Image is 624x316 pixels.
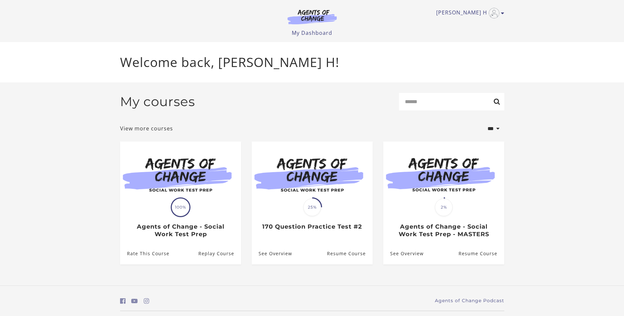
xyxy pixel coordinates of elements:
a: Toggle menu [436,8,501,18]
h3: Agents of Change - Social Work Test Prep [127,223,234,238]
span: 25% [303,198,321,216]
a: Agents of Change - Social Work Test Prep - MASTERS: Resume Course [458,243,504,264]
a: https://www.youtube.com/c/AgentsofChangeTestPrepbyMeaganMitchell (Open in a new window) [131,296,138,306]
a: Agents of Change Podcast [435,297,504,304]
img: Agents of Change Logo [281,9,344,24]
a: 170 Question Practice Test #2: See Overview [252,243,292,264]
a: Agents of Change - Social Work Test Prep: Resume Course [198,243,241,264]
h3: Agents of Change - Social Work Test Prep - MASTERS [390,223,497,238]
a: Agents of Change - Social Work Test Prep - MASTERS: See Overview [383,243,424,264]
i: https://www.facebook.com/groups/aswbtestprep (Open in a new window) [120,298,126,304]
h3: 170 Question Practice Test #2 [259,223,365,231]
span: 2% [435,198,453,216]
p: Welcome back, [PERSON_NAME] H! [120,53,504,72]
a: 170 Question Practice Test #2: Resume Course [327,243,372,264]
a: View more courses [120,124,173,132]
a: https://www.facebook.com/groups/aswbtestprep (Open in a new window) [120,296,126,306]
h2: My courses [120,94,195,109]
i: https://www.youtube.com/c/AgentsofChangeTestPrepbyMeaganMitchell (Open in a new window) [131,298,138,304]
a: My Dashboard [292,29,332,36]
i: https://www.instagram.com/agentsofchangeprep/ (Open in a new window) [144,298,149,304]
a: Agents of Change - Social Work Test Prep: Rate This Course [120,243,169,264]
a: https://www.instagram.com/agentsofchangeprep/ (Open in a new window) [144,296,149,306]
span: 100% [172,198,189,216]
